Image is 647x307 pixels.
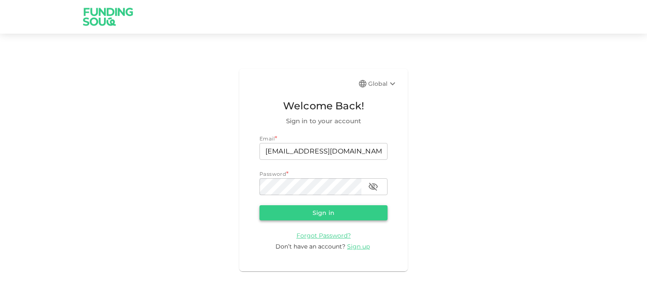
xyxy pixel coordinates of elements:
span: Welcome Back! [259,98,388,114]
span: Sign up [347,243,370,250]
span: Don’t have an account? [275,243,345,250]
a: Forgot Password? [297,231,351,239]
input: email [259,143,388,160]
span: Sign in to your account [259,116,388,126]
input: password [259,178,361,195]
div: Global [368,79,398,89]
span: Email [259,135,275,142]
button: Sign in [259,205,388,220]
span: Password [259,171,286,177]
